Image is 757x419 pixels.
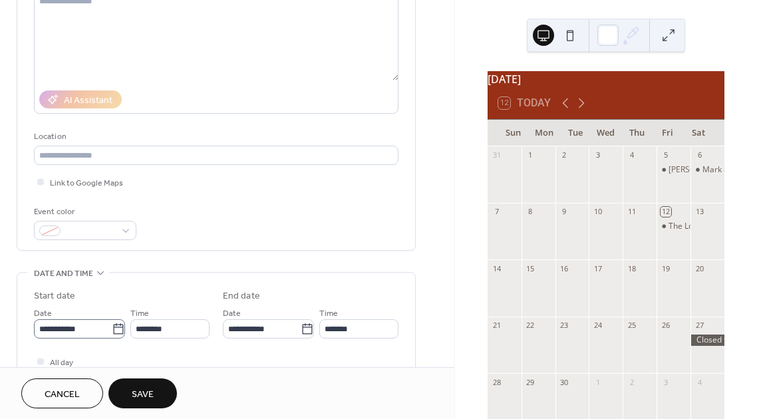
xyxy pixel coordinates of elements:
[593,263,603,273] div: 17
[669,164,731,176] div: [PERSON_NAME]
[694,150,704,160] div: 6
[627,263,637,273] div: 18
[132,388,154,402] span: Save
[593,321,603,331] div: 24
[559,263,569,273] div: 16
[661,321,671,331] div: 26
[591,120,621,146] div: Wed
[559,150,569,160] div: 2
[627,321,637,331] div: 25
[593,207,603,217] div: 10
[492,263,502,273] div: 14
[526,263,535,273] div: 15
[627,150,637,160] div: 4
[488,71,724,87] div: [DATE]
[652,120,682,146] div: Fri
[34,130,396,144] div: Location
[34,307,52,321] span: Date
[627,377,637,387] div: 2
[694,263,704,273] div: 20
[661,207,671,217] div: 12
[223,307,241,321] span: Date
[593,150,603,160] div: 3
[492,150,502,160] div: 31
[34,289,75,303] div: Start date
[529,120,559,146] div: Mon
[559,321,569,331] div: 23
[702,164,752,176] div: Mark & Kaleb
[130,307,149,321] span: Time
[50,356,73,370] span: All day
[621,120,652,146] div: Thu
[492,321,502,331] div: 21
[526,377,535,387] div: 29
[661,377,671,387] div: 3
[683,120,714,146] div: Sat
[690,335,724,346] div: Closed for Private Event
[223,289,260,303] div: End date
[669,221,730,232] div: The Lost Vintage
[492,377,502,387] div: 28
[34,267,93,281] span: Date and time
[657,164,690,176] div: Chris Bertrand
[319,307,338,321] span: Time
[108,378,177,408] button: Save
[657,221,690,232] div: The Lost Vintage
[45,388,80,402] span: Cancel
[50,176,123,190] span: Link to Google Maps
[593,377,603,387] div: 1
[694,321,704,331] div: 27
[526,150,535,160] div: 1
[694,377,704,387] div: 4
[21,378,103,408] button: Cancel
[661,263,671,273] div: 19
[559,120,590,146] div: Tue
[492,207,502,217] div: 7
[34,205,134,219] div: Event color
[627,207,637,217] div: 11
[661,150,671,160] div: 5
[690,164,724,176] div: Mark & Kaleb
[526,207,535,217] div: 8
[559,377,569,387] div: 30
[526,321,535,331] div: 22
[559,207,569,217] div: 9
[694,207,704,217] div: 13
[498,120,529,146] div: Sun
